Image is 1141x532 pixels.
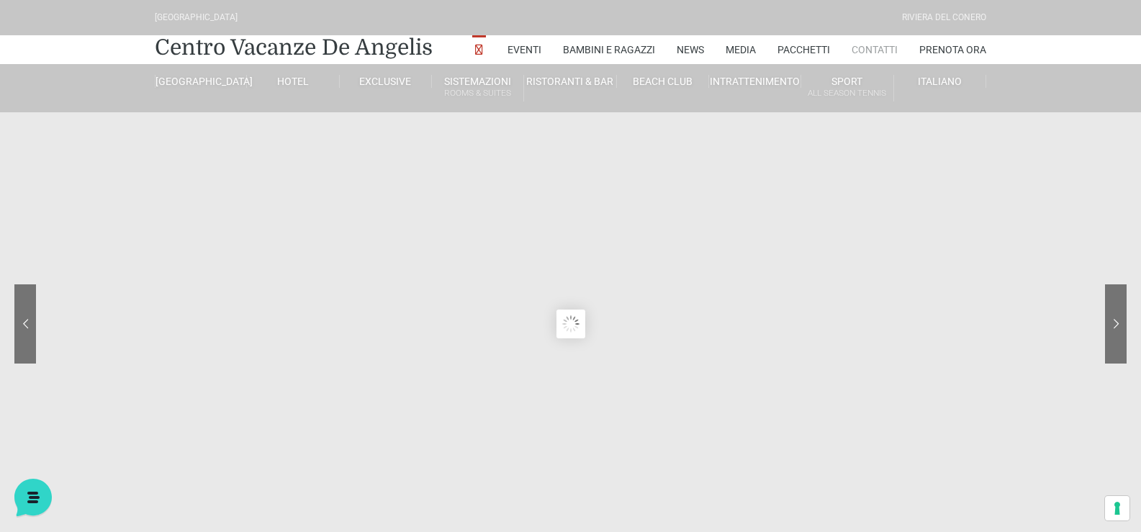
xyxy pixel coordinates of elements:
a: News [677,35,704,64]
a: Italiano [894,75,986,88]
a: Beach Club [617,75,709,88]
a: Centro Vacanze De Angelis [155,33,433,62]
iframe: Customerly Messenger Launcher [12,476,55,519]
a: Eventi [508,35,541,64]
div: Riviera Del Conero [902,11,986,24]
input: Cerca un articolo... [32,267,235,281]
a: SistemazioniRooms & Suites [432,75,524,102]
img: light [23,138,52,167]
div: [GEOGRAPHIC_DATA] [155,11,238,24]
button: Le tue preferenze relative al consenso per le tecnologie di tracciamento [1105,496,1129,520]
h2: Ciao da De Angelis Resort 👋 [12,12,242,58]
p: Aiuto [222,420,243,433]
a: Hotel [247,75,339,88]
p: Home [43,420,68,433]
p: La nostra missione è rendere la tua esperienza straordinaria! [12,63,242,92]
span: Italiano [918,76,962,87]
a: Intrattenimento [709,75,801,88]
span: Le tue conversazioni [23,115,122,127]
a: Exclusive [340,75,432,88]
button: Messaggi [100,400,189,433]
a: Apri Centro Assistenza [153,236,265,248]
a: [GEOGRAPHIC_DATA] [155,75,247,88]
a: Pacchetti [777,35,830,64]
small: Rooms & Suites [432,86,523,100]
a: Ristoranti & Bar [524,75,616,88]
button: Aiuto [188,400,276,433]
button: Home [12,400,100,433]
span: Trova una risposta [23,236,112,248]
img: light [46,138,75,167]
p: Messaggi [125,420,163,433]
a: Media [726,35,756,64]
span: Inizia una conversazione [94,187,212,199]
a: SportAll Season Tennis [801,75,893,102]
a: Prenota Ora [919,35,986,64]
small: All Season Tennis [801,86,893,100]
button: Inizia una conversazione [23,179,265,207]
a: Contatti [852,35,898,64]
a: Bambini e Ragazzi [563,35,655,64]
